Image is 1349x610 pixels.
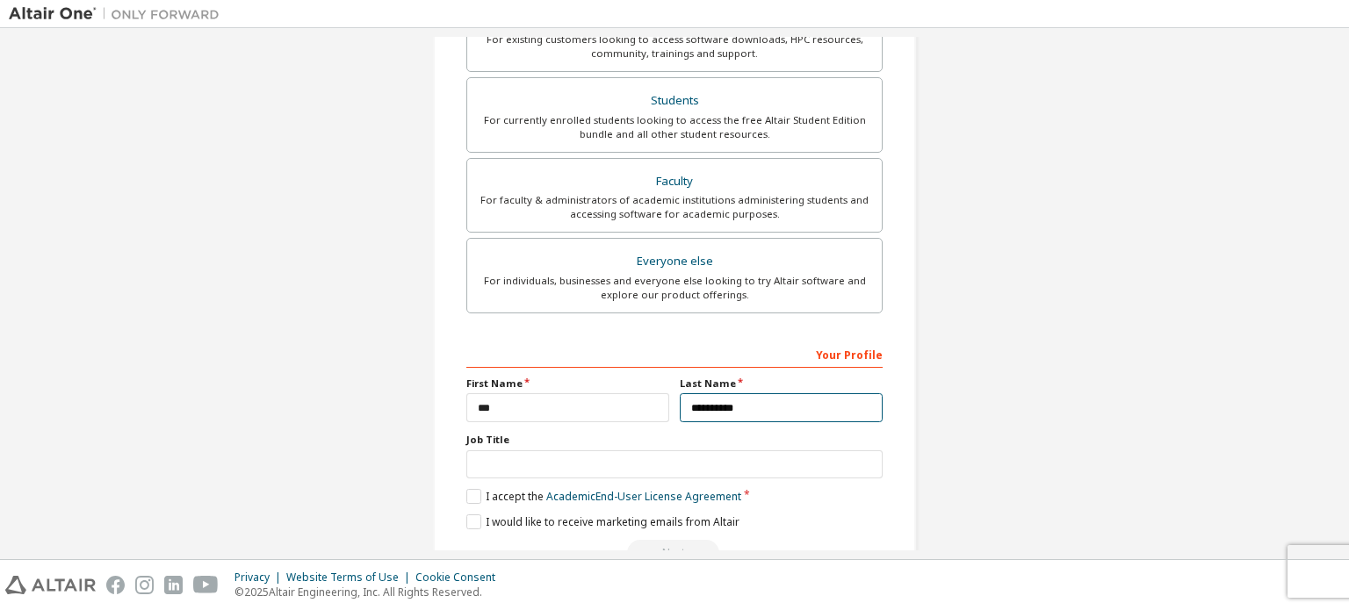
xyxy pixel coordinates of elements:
[466,433,883,447] label: Job Title
[478,274,871,302] div: For individuals, businesses and everyone else looking to try Altair software and explore our prod...
[466,340,883,368] div: Your Profile
[234,585,506,599] p: © 2025 Altair Engineering, Inc. All Rights Reserved.
[234,571,286,585] div: Privacy
[9,5,228,23] img: Altair One
[478,89,871,113] div: Students
[415,571,506,585] div: Cookie Consent
[478,169,871,194] div: Faculty
[135,576,154,594] img: instagram.svg
[193,576,219,594] img: youtube.svg
[546,489,741,504] a: Academic End-User License Agreement
[106,576,125,594] img: facebook.svg
[680,377,883,391] label: Last Name
[466,540,883,566] div: Read and acccept EULA to continue
[466,377,669,391] label: First Name
[466,514,739,529] label: I would like to receive marketing emails from Altair
[5,576,96,594] img: altair_logo.svg
[478,113,871,141] div: For currently enrolled students looking to access the free Altair Student Edition bundle and all ...
[478,32,871,61] div: For existing customers looking to access software downloads, HPC resources, community, trainings ...
[478,249,871,274] div: Everyone else
[164,576,183,594] img: linkedin.svg
[478,193,871,221] div: For faculty & administrators of academic institutions administering students and accessing softwa...
[466,489,741,504] label: I accept the
[286,571,415,585] div: Website Terms of Use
